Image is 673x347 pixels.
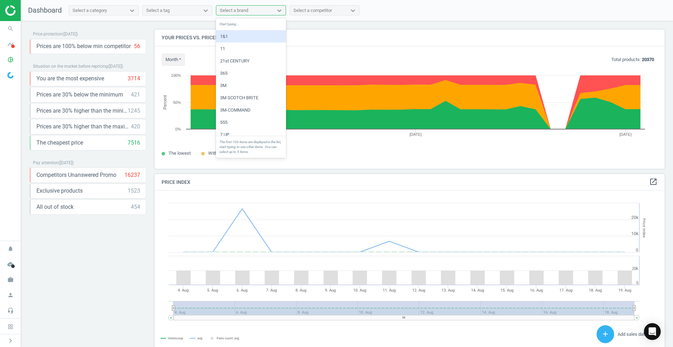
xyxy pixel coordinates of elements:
[619,132,632,136] tspan: [DATE]
[597,325,614,343] button: add
[163,95,168,109] tspan: Percent
[266,288,277,293] tspan: 7. Aug
[4,304,17,317] i: headset_mic
[7,72,14,79] img: wGWNvw8QSZomAAAAABJRU5ErkJggg==
[636,281,638,285] text: 0
[155,174,665,191] h4: Price Index
[4,258,17,271] i: cloud_done
[618,288,631,293] tspan: 19. Aug
[383,288,396,293] tspan: 11. Aug
[216,31,286,42] div: 1&1
[644,323,661,340] div: Open Intercom Messenger
[171,73,181,78] text: 100%
[2,336,19,345] button: chevron_right
[649,178,658,187] a: open_in_new
[216,80,286,92] div: 3M
[217,336,239,340] tspan: Pairs count: avg
[4,273,17,286] i: work
[216,18,286,31] div: Start typing...
[128,107,140,115] div: 1245
[631,231,639,236] text: 10k
[216,67,286,79] div: 365
[589,288,602,293] tspan: 18. Aug
[124,171,140,179] div: 16237
[128,187,140,195] div: 1523
[293,7,332,14] div: Select a competitor
[173,100,181,105] text: 50%
[63,32,78,36] span: ( [DATE] )
[642,57,654,62] b: 20370
[220,7,248,14] div: Select a brand
[36,123,131,131] span: Prices are 30% higher than the maximal
[146,7,170,14] div: Select a tag
[4,38,17,51] i: timeline
[442,288,455,293] tspan: 13. Aug
[4,288,17,302] i: person
[216,31,286,136] div: grid
[4,22,17,35] i: search
[216,129,286,141] div: 7 UP
[642,218,646,238] tspan: Price Index
[471,288,484,293] tspan: 14. Aug
[208,151,243,156] span: Within the market
[601,330,610,338] i: add
[216,43,286,55] div: 11
[131,203,140,211] div: 454
[631,215,639,220] text: 20k
[4,242,17,255] i: notifications
[611,56,654,63] p: Total products:
[36,75,104,82] span: You are the most expensive
[33,32,63,36] span: Price protection
[4,53,17,66] i: pie_chart_outlined
[207,288,218,293] tspan: 5. Aug
[36,107,128,115] span: Prices are 30% higher than the minimum
[168,336,183,340] tspan: Unioncoop
[216,92,286,104] div: 3M SCOTCH BRITE
[618,332,647,337] span: Add sales data
[216,116,286,128] div: 555
[169,151,191,156] span: The lowest
[409,132,422,136] tspan: [DATE]
[36,171,116,179] span: Competitors Unanswered Promo
[559,288,572,293] tspan: 17. Aug
[6,336,15,345] i: chevron_right
[33,64,108,69] span: Situation on the market before repricing
[155,29,665,46] h4: Your prices vs. prices in stores you monitor
[162,53,185,66] button: month
[73,7,107,14] div: Select a category
[632,266,638,271] text: 20k
[128,139,140,147] div: 7516
[36,139,83,147] span: The cheapest price
[28,6,62,14] span: Dashboard
[36,91,123,99] span: Prices are 30% below the minimum
[501,288,514,293] tspan: 15. Aug
[325,288,336,293] tspan: 9. Aug
[131,91,140,99] div: 421
[197,336,202,340] tspan: avg
[59,160,74,165] span: ( [DATE] )
[237,288,247,293] tspan: 6. Aug
[108,64,123,69] span: ( [DATE] )
[178,288,189,293] tspan: 4. Aug
[216,104,286,116] div: 3M-COMMAND
[216,55,286,67] div: 21st CENTURY
[216,136,286,158] div: The first 100 items are displayed in the list, start typing to see other items. You can select up...
[353,288,366,293] tspan: 10. Aug
[5,5,55,16] img: ajHJNr6hYgQAAAAASUVORK5CYII=
[128,75,140,82] div: 3714
[175,127,181,131] text: 0%
[636,248,638,253] text: 0
[295,288,306,293] tspan: 8. Aug
[36,187,83,195] span: Exclusive products
[412,288,425,293] tspan: 12. Aug
[36,42,131,50] span: Prices are 100% below min competitor
[33,160,59,165] span: Pay attention
[530,288,543,293] tspan: 16. Aug
[134,42,140,50] div: 56
[131,123,140,131] div: 420
[36,203,74,211] span: All out of stock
